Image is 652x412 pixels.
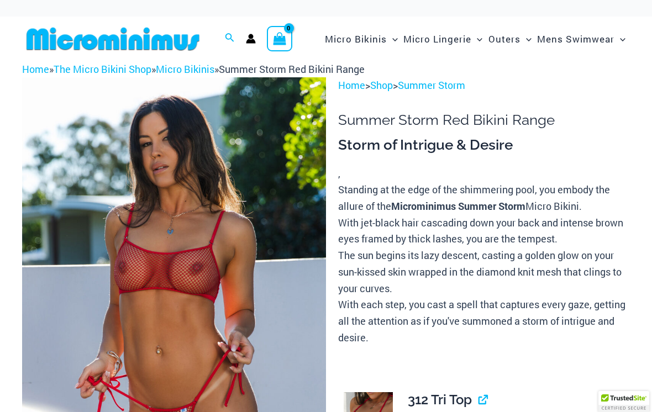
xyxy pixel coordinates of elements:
[246,34,256,44] a: Account icon link
[54,62,151,76] a: The Micro Bikini Shop
[338,136,630,346] div: ,
[338,78,365,92] a: Home
[22,62,49,76] a: Home
[614,25,625,53] span: Menu Toggle
[401,22,485,56] a: Micro LingerieMenu ToggleMenu Toggle
[22,27,204,51] img: MM SHOP LOGO FLAT
[325,25,387,53] span: Micro Bikinis
[219,62,365,76] span: Summer Storm Red Bikini Range
[322,22,401,56] a: Micro BikinisMenu ToggleMenu Toggle
[398,78,465,92] a: Summer Storm
[338,136,630,155] h3: Storm of Intrigue & Desire
[338,112,630,129] h1: Summer Storm Red Bikini Range
[471,25,482,53] span: Menu Toggle
[156,62,214,76] a: Micro Bikinis
[520,25,532,53] span: Menu Toggle
[408,392,472,408] span: 312 Tri Top
[486,22,534,56] a: OutersMenu ToggleMenu Toggle
[225,31,235,46] a: Search icon link
[320,20,630,57] nav: Site Navigation
[338,182,630,346] p: Standing at the edge of the shimmering pool, you embody the allure of the Micro Bikini. With jet-...
[598,391,649,412] div: TrustedSite Certified
[338,77,630,94] p: > >
[267,26,292,51] a: View Shopping Cart, empty
[534,22,628,56] a: Mens SwimwearMenu ToggleMenu Toggle
[537,25,614,53] span: Mens Swimwear
[488,25,520,53] span: Outers
[370,78,393,92] a: Shop
[391,199,525,213] b: Microminimus Summer Storm
[403,25,471,53] span: Micro Lingerie
[387,25,398,53] span: Menu Toggle
[22,62,365,76] span: » » »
